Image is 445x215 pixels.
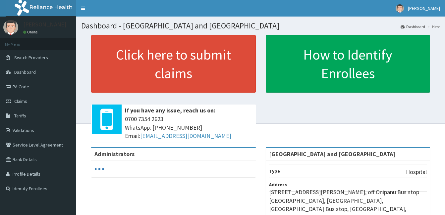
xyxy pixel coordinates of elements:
[408,5,440,11] span: [PERSON_NAME]
[269,168,280,174] b: Type
[3,20,18,35] img: User Image
[125,107,215,114] b: If you have any issue, reach us on:
[23,21,67,27] p: [PERSON_NAME]
[266,35,430,93] a: How to Identify Enrollees
[269,150,395,158] strong: [GEOGRAPHIC_DATA] and [GEOGRAPHIC_DATA]
[14,113,26,119] span: Tariffs
[14,69,36,75] span: Dashboard
[94,150,135,158] b: Administrators
[14,98,27,104] span: Claims
[94,164,104,174] svg: audio-loading
[426,24,440,29] li: Here
[140,132,231,140] a: [EMAIL_ADDRESS][DOMAIN_NAME]
[125,115,252,140] span: 0700 7354 2623 WhatsApp: [PHONE_NUMBER] Email:
[23,30,39,34] a: Online
[269,182,287,188] b: Address
[91,35,256,93] a: Click here to submit claims
[401,24,425,29] a: Dashboard
[81,21,440,30] h1: Dashboard - [GEOGRAPHIC_DATA] and [GEOGRAPHIC_DATA]
[396,4,404,13] img: User Image
[14,55,48,61] span: Switch Providers
[406,168,427,176] p: Hospital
